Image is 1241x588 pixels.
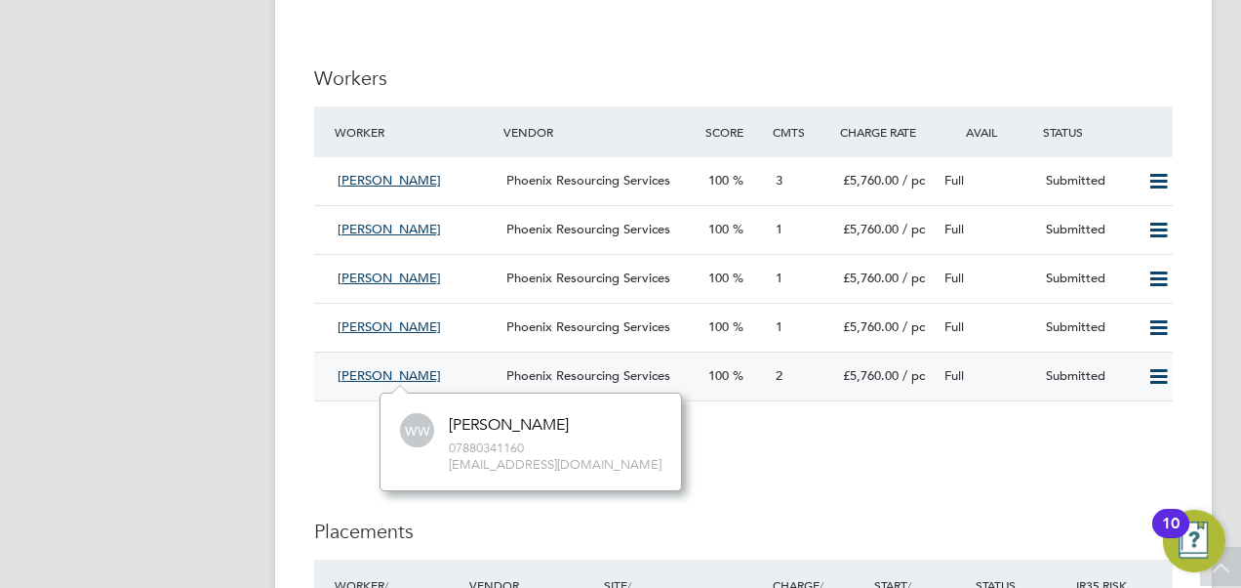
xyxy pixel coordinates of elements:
[506,221,670,237] span: Phoenix Resourcing Services
[944,221,964,237] span: Full
[768,114,835,149] div: Cmts
[776,367,782,384] span: 2
[708,221,729,237] span: 100
[944,270,964,286] span: Full
[701,114,768,149] div: Score
[338,318,441,335] span: [PERSON_NAME]
[776,172,782,189] span: 3
[1038,114,1173,149] div: Status
[314,519,1173,544] h3: Placements
[338,172,441,189] span: [PERSON_NAME]
[902,172,925,189] span: / pc
[1162,524,1180,549] div: 10
[708,318,729,335] span: 100
[330,114,499,149] div: Worker
[902,221,925,237] span: / pc
[708,367,729,384] span: 100
[506,318,670,335] span: Phoenix Resourcing Services
[708,270,729,286] span: 100
[776,221,782,237] span: 1
[314,65,1173,91] h3: Workers
[937,114,1038,149] div: Avail
[843,172,899,189] span: £5,760.00
[1038,312,1140,344] div: Submitted
[338,270,441,286] span: [PERSON_NAME]
[776,318,782,335] span: 1
[506,270,670,286] span: Phoenix Resourcing Services
[1038,263,1140,295] div: Submitted
[506,367,670,384] span: Phoenix Resourcing Services
[499,114,701,149] div: Vendor
[843,318,899,335] span: £5,760.00
[449,441,661,457] span: 07880341160
[944,172,964,189] span: Full
[835,114,937,149] div: Charge Rate
[902,270,925,286] span: / pc
[843,221,899,237] span: £5,760.00
[449,415,569,436] div: [PERSON_NAME]
[843,270,899,286] span: £5,760.00
[1163,510,1225,572] button: Open Resource Center, 10 new notifications
[843,367,899,384] span: £5,760.00
[902,367,925,384] span: / pc
[338,221,441,237] span: [PERSON_NAME]
[449,457,661,474] span: [EMAIL_ADDRESS][DOMAIN_NAME]
[1038,360,1140,393] div: Submitted
[708,172,729,189] span: 100
[400,414,434,448] span: WW
[506,172,670,189] span: Phoenix Resourcing Services
[944,318,964,335] span: Full
[1038,165,1140,197] div: Submitted
[338,367,441,384] span: [PERSON_NAME]
[776,270,782,286] span: 1
[1038,214,1140,246] div: Submitted
[902,318,925,335] span: / pc
[944,367,964,384] span: Full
